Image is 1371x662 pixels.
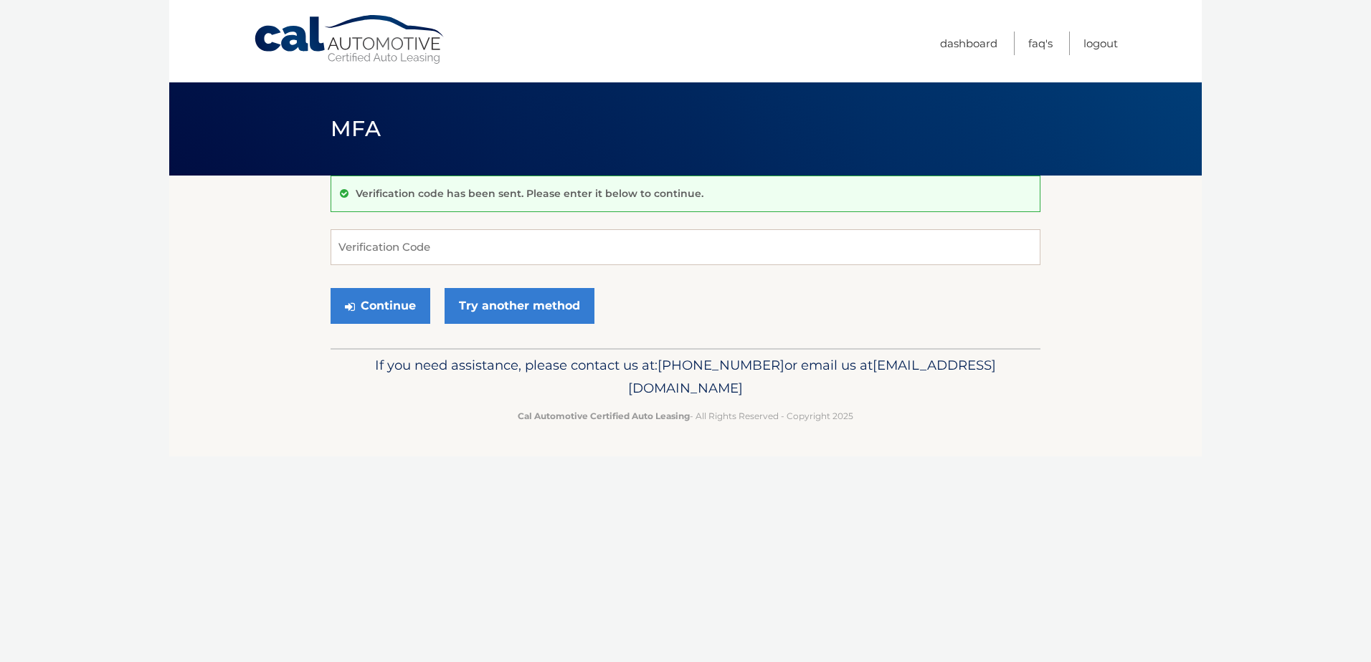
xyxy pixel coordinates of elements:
a: Logout [1083,32,1118,55]
a: Try another method [445,288,594,324]
input: Verification Code [331,229,1040,265]
p: If you need assistance, please contact us at: or email us at [340,354,1031,400]
span: [EMAIL_ADDRESS][DOMAIN_NAME] [628,357,996,396]
button: Continue [331,288,430,324]
strong: Cal Automotive Certified Auto Leasing [518,411,690,421]
span: [PHONE_NUMBER] [658,357,784,373]
span: MFA [331,115,381,142]
a: FAQ's [1028,32,1053,55]
p: - All Rights Reserved - Copyright 2025 [340,408,1031,423]
a: Dashboard [940,32,997,55]
a: Cal Automotive [253,14,447,65]
p: Verification code has been sent. Please enter it below to continue. [356,187,703,200]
